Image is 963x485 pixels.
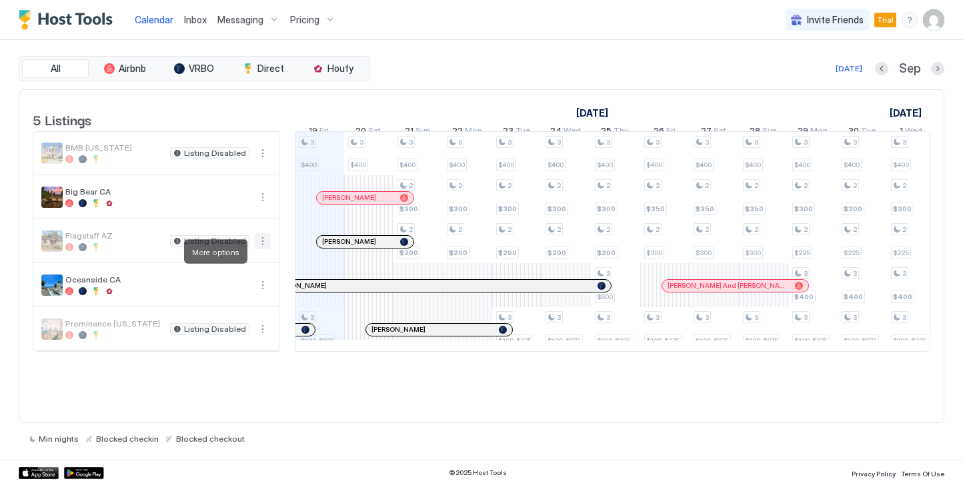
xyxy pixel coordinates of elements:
span: $200 [498,248,517,257]
span: 19 [309,125,317,139]
span: $350 [745,205,764,213]
span: Mon [810,125,828,139]
span: Wed [905,125,922,139]
a: September 26, 2025 [650,123,679,142]
a: Google Play Store [64,467,104,479]
span: 2 [754,225,758,234]
span: 3 [606,269,610,278]
span: 27 [701,125,712,139]
span: 3 [359,138,363,147]
span: Prominence [US_STATE] [65,318,165,328]
button: VRBO [161,59,227,78]
span: Sep [899,61,920,77]
span: 3 [310,138,314,147]
span: [PERSON_NAME] [322,193,376,202]
span: 3 [409,138,413,147]
div: tab-group [19,56,369,81]
span: 3 [705,313,709,322]
span: $200 [399,248,418,257]
div: menu [255,321,271,337]
a: Calendar [135,13,173,27]
span: Blocked checkin [96,434,159,444]
span: $400 [745,161,761,169]
span: 3 [902,313,906,322]
span: Houfy [327,63,353,75]
a: September 19, 2025 [305,123,332,142]
span: $199-$275 [844,336,877,345]
span: 3 [656,313,660,322]
div: menu [902,12,918,28]
span: 3 [606,138,610,147]
span: $200 [597,248,616,257]
span: Sun [415,125,430,139]
span: All [51,63,61,75]
span: $350 [646,205,665,213]
span: 2 [754,181,758,190]
span: Big Bear CA [65,187,249,197]
span: 1 [900,125,903,139]
span: $400 [794,161,810,169]
span: Airbnb [119,63,146,75]
span: 3 [804,138,808,147]
a: September 23, 2025 [500,123,534,142]
button: All [22,59,89,78]
span: 2 [409,181,413,190]
div: listing image [41,231,63,252]
span: $200 [548,248,566,257]
span: © 2025 Host Tools [449,468,507,477]
span: 3 [902,269,906,278]
span: 5 Listings [33,109,91,129]
span: 2 [656,225,660,234]
span: 21 [405,125,413,139]
span: 2 [705,181,709,190]
div: User profile [923,9,944,31]
span: 2 [557,181,561,190]
span: 2 [804,225,808,234]
span: 2 [409,225,413,234]
span: 29 [798,125,808,139]
span: $199-$275 [745,336,778,345]
span: Pricing [290,14,319,26]
iframe: Intercom live chat [13,440,45,472]
span: $300 [548,205,566,213]
span: [PERSON_NAME] And [PERSON_NAME] [668,281,790,290]
span: 3 [508,313,512,322]
span: $225 [844,248,860,257]
button: Next month [931,62,944,75]
div: menu [255,233,271,249]
span: Wed [564,125,581,139]
a: Inbox [184,13,207,27]
button: Houfy [299,59,366,78]
span: $400 [597,161,613,169]
span: 3 [557,313,561,322]
span: 2 [853,181,857,190]
button: More options [255,145,271,161]
div: menu [255,145,271,161]
span: $400 [301,161,317,169]
span: $300 [399,205,418,213]
span: $199-$275 [301,336,334,345]
a: September 20, 2025 [352,123,384,142]
div: listing image [41,143,63,164]
span: 2 [656,181,660,190]
span: 2 [902,181,906,190]
a: September 4, 2025 [573,103,612,123]
span: $225 [794,248,810,257]
span: BMB [US_STATE] [65,143,165,153]
div: listing image [41,274,63,296]
span: $199-$275 [893,336,926,345]
span: 3 [656,138,660,147]
div: Host Tools Logo [19,10,119,30]
a: App Store [19,467,59,479]
span: Blocked checkout [176,434,245,444]
a: September 28, 2025 [746,123,780,142]
span: $300 [646,248,662,257]
button: [DATE] [834,61,864,77]
a: September 21, 2025 [401,123,433,142]
span: $199-$275 [498,336,532,345]
span: $199-$275 [548,336,581,345]
span: 3 [804,269,808,278]
span: 25 [601,125,612,139]
span: Sat [714,125,726,139]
